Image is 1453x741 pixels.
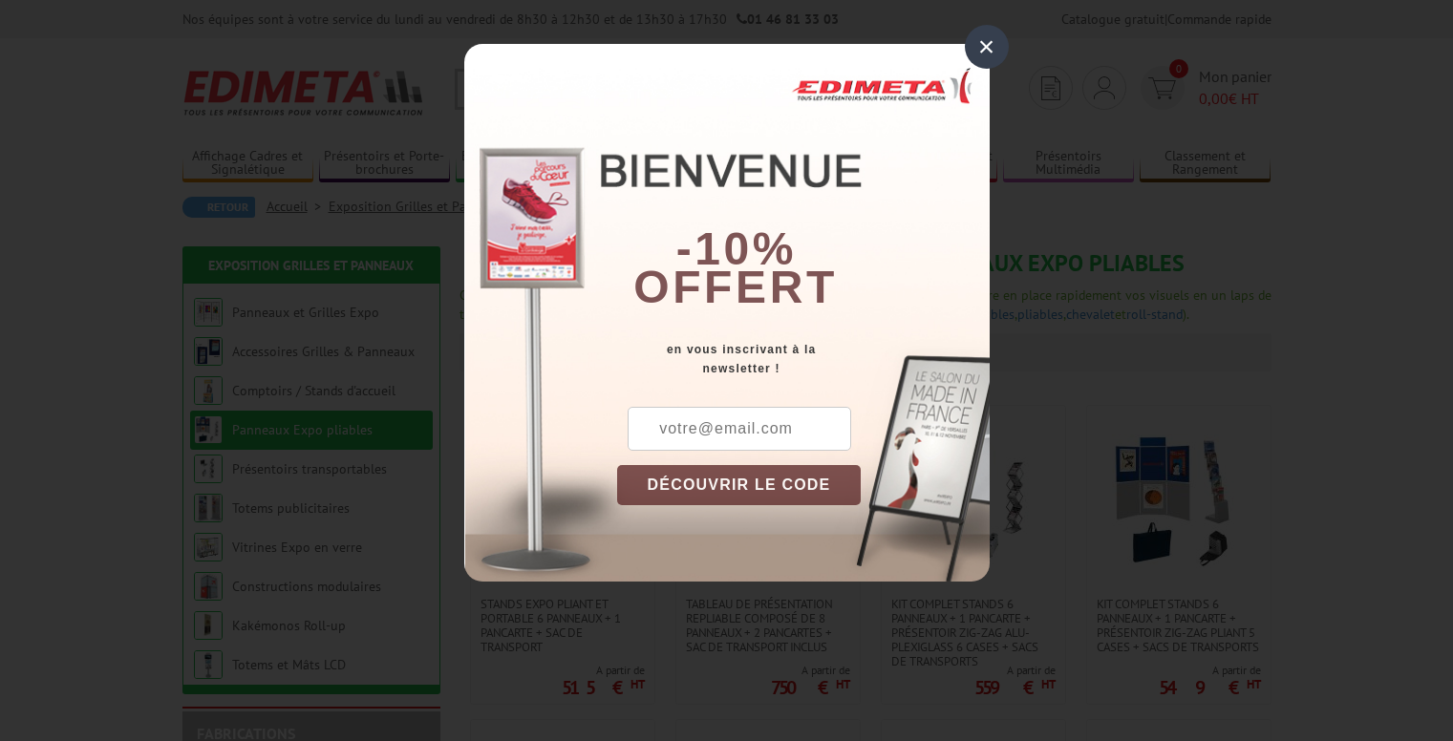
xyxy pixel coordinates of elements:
[633,262,838,312] font: offert
[617,340,990,378] div: en vous inscrivant à la newsletter !
[628,407,851,451] input: votre@email.com
[676,223,797,274] b: -10%
[965,25,1009,69] div: ×
[617,465,862,505] button: DÉCOUVRIR LE CODE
